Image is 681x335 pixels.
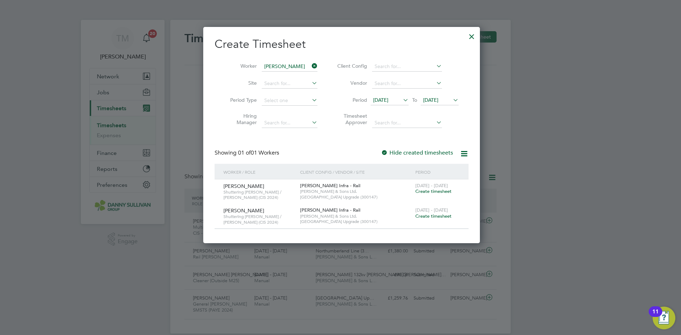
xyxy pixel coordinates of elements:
[225,63,257,69] label: Worker
[215,149,281,157] div: Showing
[381,149,453,156] label: Hide created timesheets
[298,164,413,180] div: Client Config / Vendor / Site
[335,63,367,69] label: Client Config
[215,37,469,52] h2: Create Timesheet
[335,80,367,86] label: Vendor
[423,97,438,103] span: [DATE]
[223,214,295,225] span: Shuttering [PERSON_NAME] / [PERSON_NAME] (CIS 2024)
[223,207,264,214] span: [PERSON_NAME]
[372,62,442,72] input: Search for...
[238,149,251,156] span: 01 of
[410,95,419,105] span: To
[414,164,461,180] div: Period
[223,183,264,189] span: [PERSON_NAME]
[300,219,411,224] span: [GEOGRAPHIC_DATA] Upgrade (300147)
[372,79,442,89] input: Search for...
[262,62,317,72] input: Search for...
[300,189,411,194] span: [PERSON_NAME] & Sons Ltd.
[300,207,360,213] span: [PERSON_NAME] Infra - Rail
[415,183,448,189] span: [DATE] - [DATE]
[335,113,367,125] label: Timesheet Approver
[415,188,452,194] span: Create timesheet
[262,96,317,106] input: Select one
[262,79,317,89] input: Search for...
[300,183,360,189] span: [PERSON_NAME] Infra - Rail
[300,213,411,219] span: [PERSON_NAME] & Sons Ltd.
[373,97,388,103] span: [DATE]
[335,97,367,103] label: Period
[225,113,257,125] label: Hiring Manager
[372,118,442,128] input: Search for...
[262,118,317,128] input: Search for...
[223,189,295,200] span: Shuttering [PERSON_NAME] / [PERSON_NAME] (CIS 2024)
[415,213,452,219] span: Create timesheet
[653,307,675,329] button: Open Resource Center, 11 new notifications
[238,149,279,156] span: 01 Workers
[652,312,659,321] div: 11
[222,164,298,180] div: Worker / Role
[225,80,257,86] label: Site
[300,194,411,200] span: [GEOGRAPHIC_DATA] Upgrade (300147)
[415,207,448,213] span: [DATE] - [DATE]
[225,97,257,103] label: Period Type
